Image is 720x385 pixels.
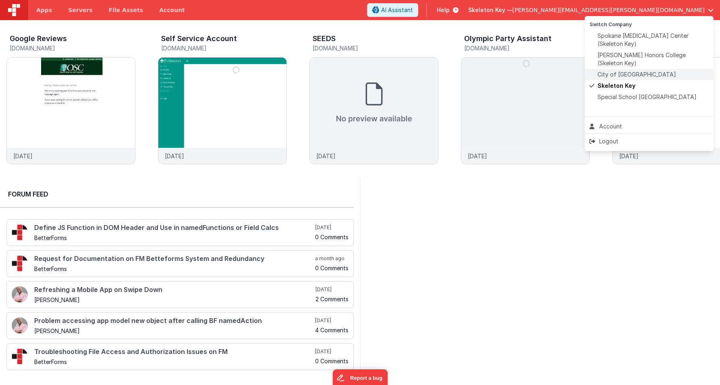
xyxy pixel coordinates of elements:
span: Skeleton Key [598,82,635,90]
span: Special School [GEOGRAPHIC_DATA] [598,93,697,101]
span: Spokane [MEDICAL_DATA] Center (Skeleton Key) [598,32,709,48]
div: Account [589,122,709,130]
div: Logout [589,137,709,145]
span: [PERSON_NAME] Honors College (Skeleton Key) [598,51,709,67]
span: City of [GEOGRAPHIC_DATA] [598,70,676,79]
h5: Switch Company [589,22,709,27]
